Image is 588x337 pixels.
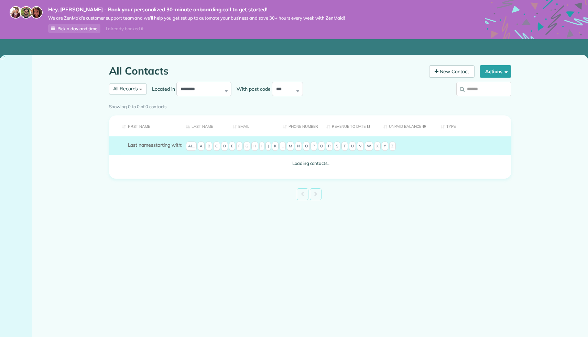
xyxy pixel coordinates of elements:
[147,86,176,92] label: Located in
[280,142,286,151] span: L
[321,115,378,136] th: Revenue to Date: activate to sort column ascending
[229,142,235,151] span: E
[303,142,310,151] span: O
[278,115,321,136] th: Phone number: activate to sort column ascending
[374,142,381,151] span: X
[382,142,388,151] span: Y
[429,65,475,78] a: New Contact
[326,142,333,151] span: R
[213,142,220,151] span: C
[349,142,356,151] span: U
[128,142,154,148] span: Last names
[102,24,148,33] div: I already booked it
[186,142,197,151] span: All
[295,142,302,151] span: N
[231,86,272,92] label: With post code
[357,142,364,151] span: V
[436,115,511,136] th: Type: activate to sort column ascending
[48,15,345,21] span: We are ZenMaid’s customer support team and we’ll help you get set up to automate your business an...
[221,142,228,151] span: D
[311,142,317,151] span: P
[389,142,396,151] span: Z
[198,142,205,151] span: A
[109,115,181,136] th: First Name: activate to sort column ascending
[272,142,279,151] span: K
[109,65,424,77] h1: All Contacts
[113,86,138,92] span: All Records
[181,115,228,136] th: Last Name: activate to sort column descending
[10,6,22,19] img: maria-72a9807cf96188c08ef61303f053569d2e2a8a1cde33d635c8a3ac13582a053d.jpg
[287,142,294,151] span: M
[109,155,511,172] td: Loading contacts..
[365,142,373,151] span: W
[259,142,264,151] span: I
[265,142,271,151] span: J
[251,142,258,151] span: H
[206,142,212,151] span: B
[243,142,250,151] span: G
[128,142,182,148] label: starting with:
[228,115,278,136] th: Email: activate to sort column ascending
[236,142,242,151] span: F
[57,26,97,31] span: Pick a day and time
[480,65,511,78] button: Actions
[334,142,340,151] span: S
[20,6,32,19] img: jorge-587dff0eeaa6aab1f244e6dc62b8924c3b6ad411094392a53c71c6c4a576187d.jpg
[341,142,348,151] span: T
[109,101,511,110] div: Showing 0 to 0 of 0 contacts
[318,142,325,151] span: Q
[30,6,43,19] img: michelle-19f622bdf1676172e81f8f8fba1fb50e276960ebfe0243fe18214015130c80e4.jpg
[48,24,100,33] a: Pick a day and time
[48,6,345,13] strong: Hey, [PERSON_NAME] - Book your personalized 30-minute onboarding call to get started!
[378,115,436,136] th: Unpaid Balance: activate to sort column ascending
